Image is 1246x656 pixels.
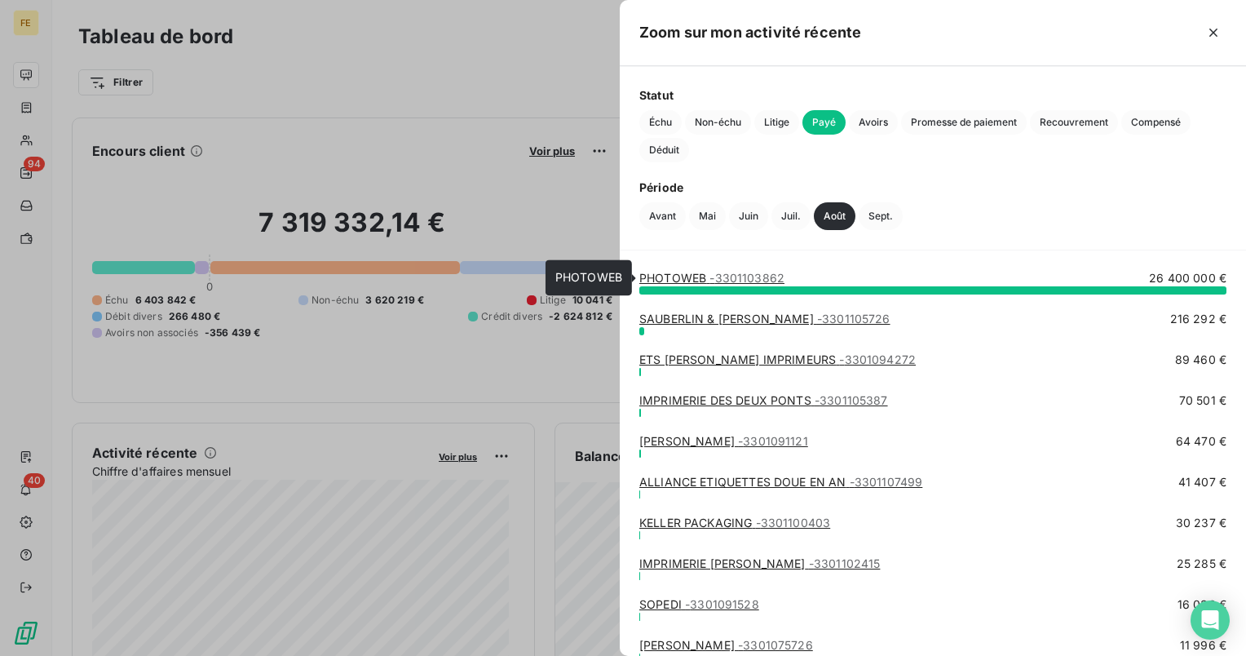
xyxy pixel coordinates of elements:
[639,86,1226,104] span: Statut
[817,312,890,326] span: - 3301105726
[639,597,759,611] a: SOPEDI
[1121,110,1191,135] button: Compensé
[639,638,813,652] a: [PERSON_NAME]
[1170,311,1226,327] span: 216 292 €
[639,475,922,489] a: ALLIANCE ETIQUETTES DOUE EN AN
[639,138,689,162] button: Déduit
[639,556,880,570] a: IMPRIMERIE [PERSON_NAME]
[555,270,622,284] span: PHOTOWEB
[639,110,682,135] button: Échu
[1178,474,1226,490] span: 41 407 €
[850,475,923,489] span: - 3301107499
[639,312,890,326] a: SAUBERLIN & [PERSON_NAME]
[639,352,916,366] a: ETS [PERSON_NAME] IMPRIMEURS
[1149,270,1226,286] span: 26 400 000 €
[771,202,811,230] button: Juil.
[639,202,686,230] button: Avant
[639,516,830,530] a: KELLER PACKAGING
[639,179,1226,196] span: Période
[901,110,1027,135] button: Promesse de paiement
[815,393,888,407] span: - 3301105387
[1030,110,1118,135] button: Recouvrement
[639,271,784,285] a: PHOTOWEB
[1176,515,1226,531] span: 30 237 €
[685,110,751,135] button: Non-échu
[738,638,813,652] span: - 3301075726
[639,393,888,407] a: IMPRIMERIE DES DEUX PONTS
[1177,556,1226,572] span: 25 285 €
[639,21,861,44] h5: Zoom sur mon activité récente
[849,110,898,135] button: Avoirs
[689,202,726,230] button: Mai
[754,110,799,135] button: Litige
[809,556,881,570] span: - 3301102415
[1180,637,1226,654] span: 11 996 €
[814,202,855,230] button: Août
[1176,433,1226,450] span: 64 470 €
[859,202,903,230] button: Sept.
[839,352,916,366] span: - 3301094272
[639,434,808,448] a: [PERSON_NAME]
[709,271,784,285] span: - 3301103862
[1175,352,1226,368] span: 89 460 €
[685,597,759,611] span: - 3301091528
[1179,392,1226,409] span: 70 501 €
[1178,596,1226,613] span: 16 036 €
[802,110,846,135] button: Payé
[1191,601,1230,640] div: Open Intercom Messenger
[729,202,768,230] button: Juin
[738,434,808,448] span: - 3301091121
[756,516,831,530] span: - 3301100403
